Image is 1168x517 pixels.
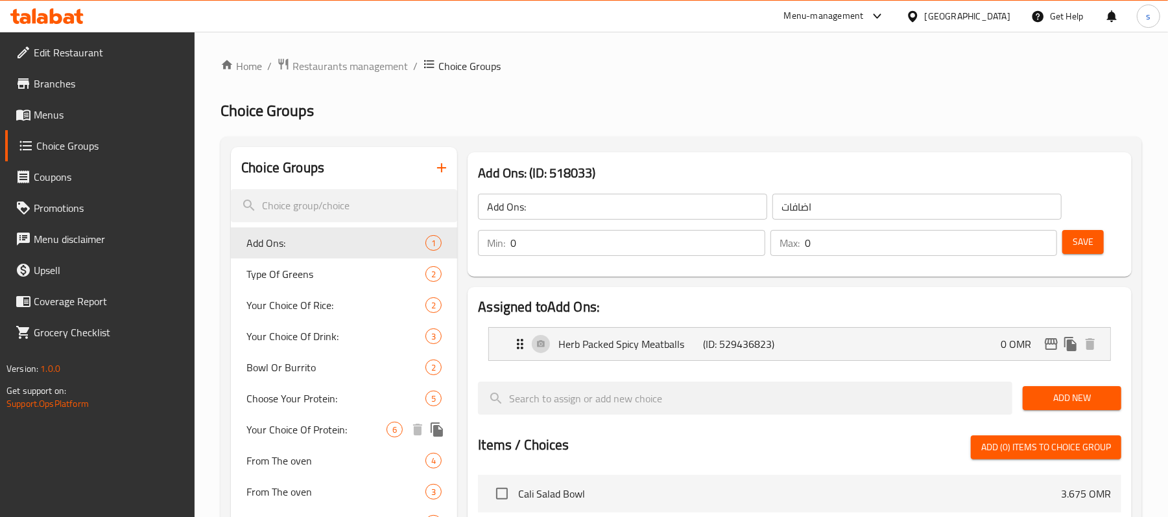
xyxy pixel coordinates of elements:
p: Herb Packed Spicy Meatballs [558,336,703,352]
h2: Assigned to Add Ons: [478,297,1121,317]
span: Coverage Report [34,293,185,309]
a: Grocery Checklist [5,317,195,348]
span: Menus [34,107,185,122]
span: Choose Your Protein: [246,391,425,406]
p: (ID: 529436823) [704,336,800,352]
span: Save [1073,234,1093,250]
span: 6 [387,424,402,436]
button: delete [1080,334,1100,354]
li: Expand [478,322,1121,366]
a: Branches [5,68,195,99]
a: Restaurants management [277,58,408,75]
span: Your Choice Of Protein: [246,422,387,437]
a: Upsell [5,255,195,286]
a: Home [220,58,262,74]
span: Coupons [34,169,185,185]
a: Menu disclaimer [5,224,195,255]
span: Choice Groups [220,96,314,125]
div: Choices [425,266,442,282]
span: 5 [426,393,441,405]
span: Upsell [34,262,185,278]
span: From The oven [246,453,425,468]
div: Choices [425,453,442,468]
a: Menus [5,99,195,130]
a: Support.OpsPlatform [6,395,89,412]
div: Menu-management [784,8,864,24]
button: delete [408,420,427,439]
input: search [231,189,457,222]
span: Restaurants management [292,58,408,74]
span: Add New [1033,390,1111,406]
div: Choices [425,484,442,500]
span: 2 [426,362,441,374]
a: Coverage Report [5,286,195,317]
span: 1 [426,237,441,249]
a: Promotions [5,192,195,224]
div: [GEOGRAPHIC_DATA] [925,9,1010,23]
div: Choose Your Protein:5 [231,383,457,414]
button: edit [1042,334,1061,354]
button: duplicate [427,420,447,439]
span: Bowl Or Burrito [246,360,425,375]
li: / [413,58,418,74]
div: Choices [387,422,403,437]
button: Save [1062,230,1104,254]
span: Add Ons: [246,235,425,251]
a: Choice Groups [5,130,195,161]
div: Choices [425,235,442,251]
p: 0 OMR [1001,336,1042,352]
h2: Items / Choices [478,435,569,455]
div: Your Choice Of Rice:2 [231,290,457,321]
span: From The oven [246,484,425,500]
div: Type Of Greens2 [231,258,457,290]
span: Choice Groups [438,58,501,74]
span: 4 [426,455,441,467]
div: Add Ons:1 [231,227,457,258]
span: Promotions [34,200,185,216]
p: Max: [780,235,800,251]
span: Edit Restaurant [34,45,185,60]
span: Your Choice Of Rice: [246,297,425,313]
span: Branches [34,76,185,91]
span: Get support on: [6,382,66,399]
span: 1.0.0 [40,360,60,377]
li: / [267,58,272,74]
div: Your Choice Of Protein:6deleteduplicate [231,414,457,445]
span: s [1146,9,1150,23]
button: Add (0) items to choice group [971,435,1121,459]
span: 2 [426,268,441,281]
h2: Choice Groups [241,158,324,178]
div: From The oven3 [231,476,457,507]
div: From The oven4 [231,445,457,476]
p: 3.675 OMR [1061,486,1111,501]
div: Choices [425,391,442,406]
span: Select choice [488,480,516,507]
span: Type Of Greens [246,266,425,282]
a: Edit Restaurant [5,37,195,68]
span: Menu disclaimer [34,231,185,247]
span: Cali Salad Bowl [518,486,1061,501]
a: Coupons [5,161,195,192]
span: Version: [6,360,38,377]
span: 3 [426,330,441,343]
div: Expand [489,328,1110,360]
span: 3 [426,486,441,498]
span: Choice Groups [36,138,185,154]
span: Add (0) items to choice group [981,439,1111,455]
span: Your Choice Of Drink: [246,328,425,344]
input: search [478,382,1012,415]
div: Your Choice Of Drink:3 [231,321,457,352]
p: Min: [487,235,505,251]
h3: Add Ons: (ID: 518033) [478,163,1121,183]
span: 2 [426,299,441,312]
div: Choices [425,360,442,375]
nav: breadcrumb [220,58,1142,75]
span: Grocery Checklist [34,325,185,340]
button: duplicate [1061,334,1080,354]
div: Bowl Or Burrito2 [231,352,457,383]
button: Add New [1023,386,1121,410]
